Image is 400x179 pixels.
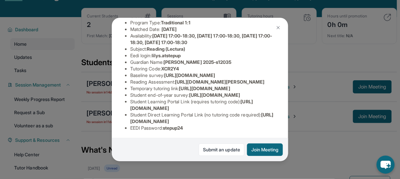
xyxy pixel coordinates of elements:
button: Join Meeting [247,143,283,156]
li: Temporary tutoring link : [130,85,275,92]
span: [DATE] 17:00-18:30, [DATE] 17:00-18:30, [DATE] 17:00-18:30, [DATE] 17:00-18:30 [130,33,272,45]
span: Reading (Lectura) [147,46,186,52]
span: [URL][DOMAIN_NAME] [179,86,230,91]
span: [PERSON_NAME] 2025-s12035 [163,59,232,65]
li: Eedi login : [130,52,275,59]
li: Availability: [130,33,275,46]
li: Student Learning Portal Link (requires tutoring code) : [130,98,275,112]
li: Program Type: [130,19,275,26]
a: Submit an update [199,143,244,156]
span: Traditional 1:1 [161,20,190,25]
li: Baseline survey : [130,72,275,79]
li: Reading Assessment : [130,79,275,85]
img: Close Icon [276,25,281,30]
span: [URL][DOMAIN_NAME] [164,72,215,78]
li: Tutoring Code : [130,65,275,72]
button: chat-button [377,156,395,174]
span: [URL][DOMAIN_NAME][PERSON_NAME] [175,79,264,85]
li: Matched Date: [130,26,275,33]
span: stepup24 [163,125,183,131]
span: [DATE] [162,26,177,32]
span: lilys.atstepup [152,53,181,58]
li: Student Direct Learning Portal Link (no tutoring code required) : [130,112,275,125]
li: EEDI Password : [130,125,275,131]
span: [URL][DOMAIN_NAME] [189,92,240,98]
li: Guardian Name : [130,59,275,65]
li: Student end-of-year survey : [130,92,275,98]
span: XCR2Y4 [161,66,179,71]
li: Subject : [130,46,275,52]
